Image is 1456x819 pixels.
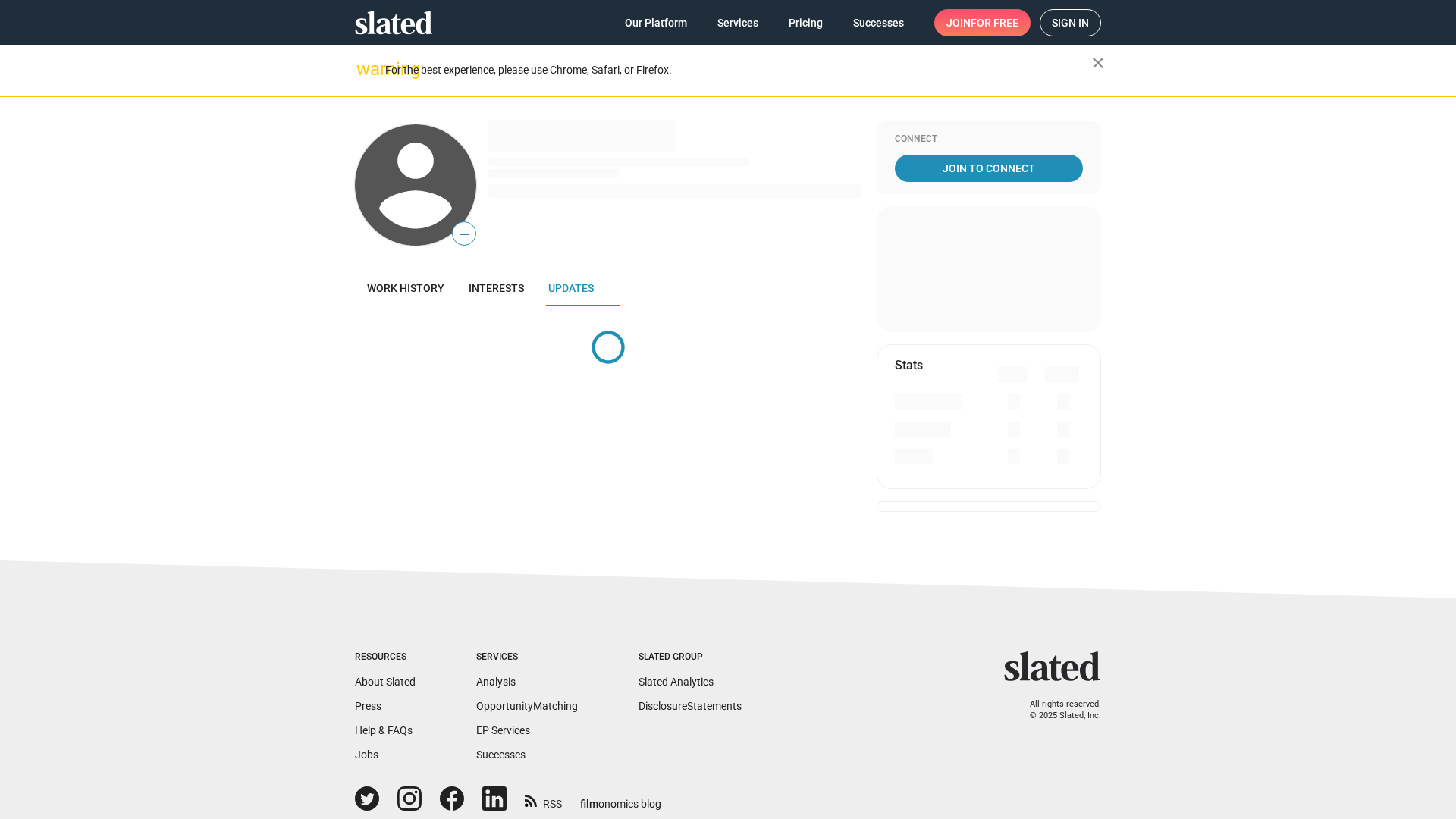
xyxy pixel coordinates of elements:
span: Join To Connect [898,155,1080,182]
a: Interests [457,270,536,306]
a: EP Services [476,724,530,736]
mat-icon: close [1089,54,1107,72]
a: Analysis [476,676,516,688]
a: Work history [355,270,457,306]
a: About Slated [355,676,416,688]
a: Pricing [777,9,835,36]
div: For the best experience, please use Chrome, Safari, or Firefox. [385,60,1092,80]
span: for free [971,9,1018,36]
a: Updates [536,270,606,306]
span: Pricing [789,9,823,36]
mat-icon: warning [356,60,375,78]
a: Press [355,700,381,712]
p: All rights reserved. © 2025 Slated, Inc. [1014,699,1101,721]
a: Our Platform [613,9,699,36]
span: Successes [853,9,904,36]
span: Sign in [1052,10,1089,36]
a: Jobs [355,748,378,761]
a: RSS [525,788,562,811]
div: Services [476,651,578,664]
a: filmonomics blog [580,785,661,811]
a: Successes [476,748,526,761]
a: Slated Analytics [639,676,714,688]
mat-card-title: Stats [895,357,923,373]
span: film [580,798,598,810]
a: Successes [841,9,916,36]
a: OpportunityMatching [476,700,578,712]
span: Work history [367,282,444,294]
a: DisclosureStatements [639,700,742,712]
a: Join To Connect [895,155,1083,182]
span: Join [946,9,1018,36]
div: Connect [895,133,1083,146]
span: — [453,224,475,244]
a: Sign in [1040,9,1101,36]
a: Joinfor free [934,9,1031,36]
span: Updates [548,282,594,294]
a: Help & FAQs [355,724,413,736]
div: Slated Group [639,651,742,664]
a: Services [705,9,770,36]
span: Interests [469,282,524,294]
span: Services [717,9,758,36]
div: Resources [355,651,416,664]
span: Our Platform [625,9,687,36]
